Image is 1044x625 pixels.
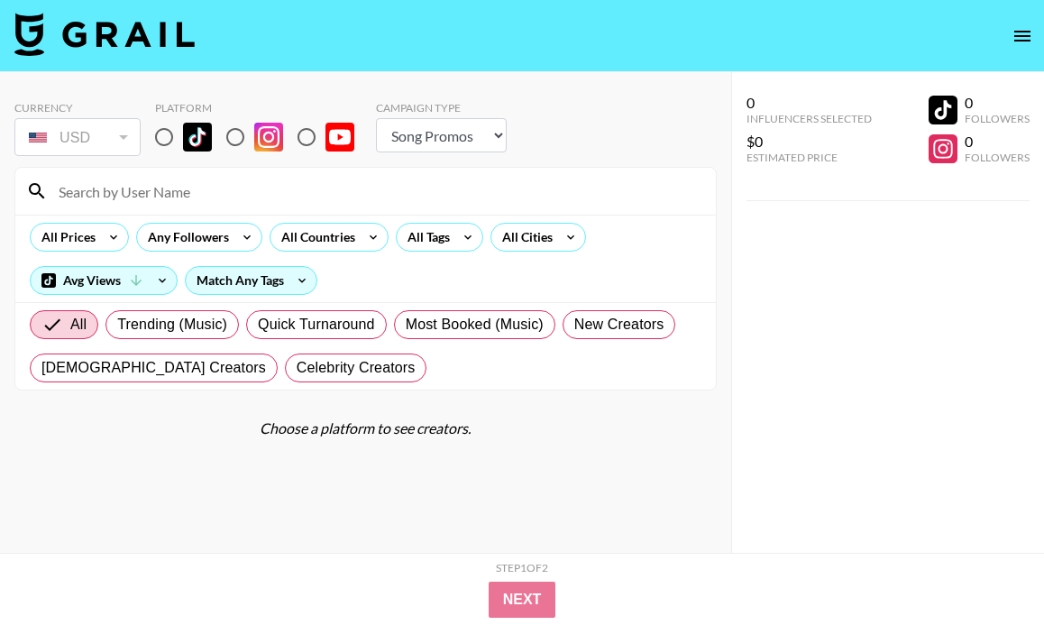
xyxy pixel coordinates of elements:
div: Platform [155,101,369,115]
input: Search by User Name [48,177,705,206]
div: Any Followers [137,224,233,251]
div: Choose a platform to see creators. [14,419,717,437]
div: All Cities [491,224,556,251]
div: All Tags [397,224,453,251]
div: Campaign Type [376,101,507,115]
div: Match Any Tags [186,267,316,294]
div: 0 [965,133,1030,151]
div: $0 [746,133,872,151]
span: New Creators [574,314,664,335]
div: 0 [965,94,1030,112]
span: Celebrity Creators [297,357,416,379]
iframe: Drift Widget Chat Controller [954,535,1022,603]
div: Currency [14,101,141,115]
div: Influencers Selected [746,112,872,125]
div: Step 1 of 2 [496,561,548,574]
span: [DEMOGRAPHIC_DATA] Creators [41,357,266,379]
div: Followers [965,151,1030,164]
img: Instagram [254,123,283,152]
div: USD [18,122,137,153]
div: 0 [746,94,872,112]
div: All Prices [31,224,99,251]
div: Avg Views [31,267,177,294]
span: Trending (Music) [117,314,227,335]
img: Grail Talent [14,13,195,56]
div: All Countries [270,224,359,251]
img: YouTube [325,123,354,152]
div: Estimated Price [746,151,872,164]
span: Quick Turnaround [258,314,375,335]
img: TikTok [183,123,212,152]
div: Currency is locked to USD [14,115,141,160]
button: Next [489,582,556,618]
span: Most Booked (Music) [406,314,544,335]
span: All [70,314,87,335]
button: open drawer [1004,18,1040,54]
div: Followers [965,112,1030,125]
